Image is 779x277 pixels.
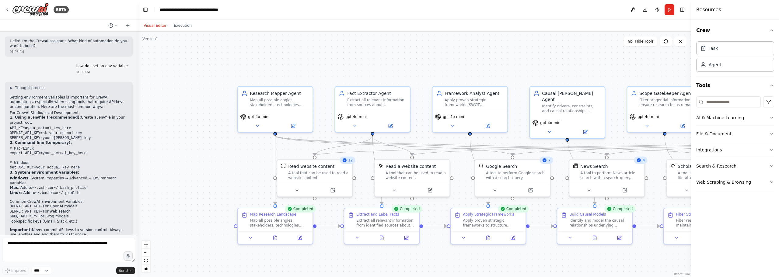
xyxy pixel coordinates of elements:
[696,174,774,190] button: Web Scraping & Browsing
[10,219,128,224] li: Tool-specific keys (Gmail, Slack, etc.)
[289,234,310,241] button: Open in side panel
[463,212,514,217] div: Apply Strategic Frameworks
[142,257,150,265] button: fit view
[443,114,464,119] span: gpt-4o-mini
[580,171,641,180] div: A tool to perform News article search with a search_query.
[709,45,718,51] div: Task
[568,128,602,136] button: Open in side panel
[569,218,628,228] div: Identify and model the causal relationships underlying {research_topic} dynamics that affect Posi...
[10,214,128,219] li: - For Groq models
[142,241,150,272] div: React Flow controls
[54,186,86,190] code: ~/.bash_profile
[582,234,608,241] button: View output
[10,209,128,214] li: - For web search
[670,163,675,168] img: SerplyScholarSearchTool
[696,158,774,174] button: Search & Research
[445,98,504,107] div: Apply proven strategic frameworks (SWOT, TAM/[PERSON_NAME]/SOM, JTBD, [PERSON_NAME] Five Forces, ...
[10,204,40,209] code: OPENAI_API_KEY
[334,86,410,133] div: Fact Extractor AgentExtract all relevant information from sources about {research_topic}, rigorou...
[76,64,128,69] p: How do I set an env variable
[59,191,81,195] code: ~/.profile
[10,185,128,191] li: : Add to or
[475,234,501,241] button: View output
[250,218,309,228] div: Map all possible angles, stakeholders, technologies, competitors, and trends relevant to {researc...
[76,70,128,74] div: 01:09 PM
[696,77,774,94] button: Tools
[413,187,447,194] button: Open in side panel
[391,205,422,213] div: Completed
[540,120,561,125] span: gpt-4o-mini
[142,249,150,257] button: zoom out
[666,159,742,197] div: SerplyScholarSearchToolScholar SearchA tool to perform scholarly literature search with a search_...
[54,6,69,13] div: BETA
[356,212,399,217] div: Extract and Label Facts
[10,95,128,109] p: Setting environment variables is important for CrewAI automations, especially when using tools th...
[639,90,698,96] div: Scope Gatekeeper Agent
[548,158,551,163] span: 7
[142,36,158,41] div: Version 1
[10,111,128,116] h2: For CrewAI Studio/Local Development:
[396,234,417,241] button: Open in side panel
[627,86,703,133] div: Scope Gatekeeper AgentFilter tangential information and ensure research focus remains on Positivo...
[32,186,50,190] code: ~/.zshrc
[502,234,523,241] button: Open in side panel
[369,234,395,241] button: View output
[378,163,383,168] img: ScrapeElementFromWebsiteTool
[529,86,605,139] div: Causal [PERSON_NAME] AgentIdentify drivers, constraints, and causal relationships underlying {res...
[123,22,133,29] button: Start a new chat
[347,90,406,96] div: Fact Extractor Agent
[373,122,407,130] button: Open in side panel
[10,170,79,175] strong: 3. System environment variables:
[140,22,170,29] button: Visual Editor
[315,187,350,194] button: Open in side panel
[557,208,633,244] div: CompletedBuild Causal ModelsIdentify and model the causal relationships underlying {research_topi...
[10,115,128,125] p: Create a file in your project root:
[369,136,385,204] g: Edge from 278337b6-49ac-4d79-b4a7-a5143c7b7319 to d121835c-8ec3-4dd0-bf82-31a3be83cada
[10,85,45,90] button: ▶Thought process
[513,187,547,194] button: Open in side panel
[276,122,310,130] button: Open in side panel
[285,205,316,213] div: Completed
[288,171,348,180] div: A tool that can be used to read a website content.
[248,114,269,119] span: gpt-4o-mini
[479,163,484,168] img: SerplyWebSearchTool
[374,159,450,197] div: ScrapeElementFromWebsiteToolRead a website contentA tool that can be used to read a website content.
[250,212,296,217] div: Map Research Landscape
[463,218,522,228] div: Apply proven strategic frameworks to structure findings about {research_topic} for Positivo Tecno...
[316,223,340,229] g: Edge from 30c9e749-7203-4407-9010-85a7a159c374 to d121835c-8ec3-4dd0-bf82-31a3be83cada
[16,233,25,237] code: .env
[237,208,313,244] div: CompletedMap Research LandscapeMap all possible angles, stakeholders, technologies, competitors, ...
[96,116,105,120] code: .env
[569,212,606,217] div: Build Causal Models
[636,223,660,229] g: Edge from 37c36ac3-0c13-4db9-8688-81d06db0511f to 6f94883a-27b3-4df9-9edd-a5dcdcb11ce5
[345,114,367,119] span: gpt-4o-mini
[696,94,774,195] div: Tools
[474,159,550,197] div: 7SerplyWebSearchToolGoogle SearchA tool to perform Google search with a search_query.
[10,147,86,170] code: # Mac/Linux export API_KEY=your_actual_key_here # Windows set API_KEY=your_actual_key_here
[662,136,704,204] g: Edge from 9742b25d-a3a5-4f0b-ae58-3e4798fd94d2 to 6f94883a-27b3-4df9-9edd-a5dcdcb11ce5
[643,158,645,163] span: 4
[281,163,286,168] img: ScrapeWebsiteTool
[696,142,774,158] button: Integrations
[347,98,406,107] div: Extract all relevant information from sources about {research_topic}, rigorously labeling each fi...
[696,110,774,126] button: AI & Machine Learning
[696,22,774,39] button: Crew
[635,39,654,44] span: Hide Tools
[12,3,49,16] img: Logo
[348,158,353,163] span: 12
[10,115,81,119] strong: 1. Using a file (recommended):
[277,159,353,197] div: 12ScrapeWebsiteToolRead website contentA tool that can be used to read a website content.
[10,85,12,90] span: ▶
[116,267,135,274] button: Send
[467,136,491,204] g: Edge from 13a56196-1415-44ee-bd85-d83e7d39510e to d88c00c1-1782-4767-969f-b7029b8354c1
[604,205,635,213] div: Completed
[272,136,278,204] g: Edge from 6248e4ca-d70a-4ba3-b408-9368e6b740c1 to 30c9e749-7203-4407-9010-85a7a159c374
[573,163,578,168] img: SerplyNewsSearchTool
[10,50,128,54] div: 01:06 PM
[607,187,642,194] button: Open in side panel
[15,85,45,90] span: Thought process
[678,163,710,169] div: Scholar Search
[624,36,657,46] button: Hide Tools
[470,122,505,130] button: Open in side panel
[450,208,526,244] div: CompletedApply Strategic FrameworksApply proven strategic frameworks to structure findings about ...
